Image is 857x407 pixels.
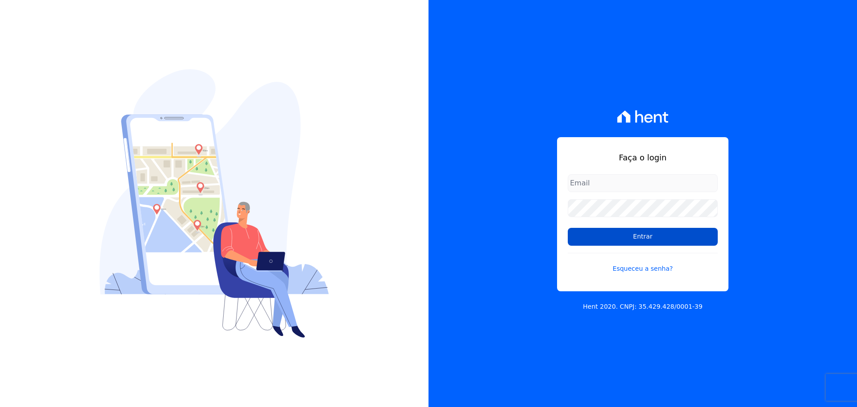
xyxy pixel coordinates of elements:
[568,228,718,246] input: Entrar
[583,302,703,311] p: Hent 2020. CNPJ: 35.429.428/0001-39
[568,174,718,192] input: Email
[100,69,329,338] img: Login
[568,151,718,164] h1: Faça o login
[568,253,718,273] a: Esqueceu a senha?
